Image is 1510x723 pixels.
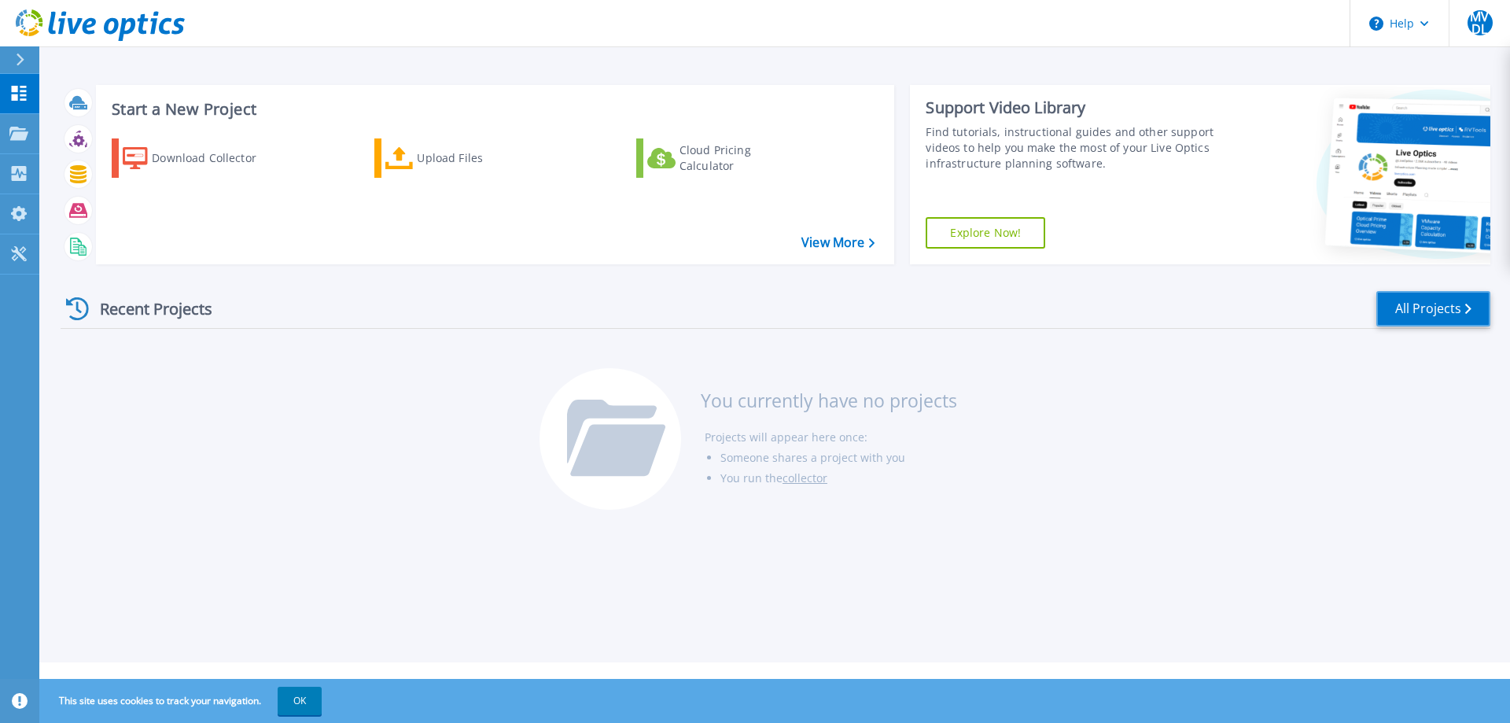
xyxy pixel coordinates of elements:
div: Upload Files [417,142,543,174]
a: All Projects [1376,291,1490,326]
a: Cloud Pricing Calculator [636,138,812,178]
div: Download Collector [152,142,278,174]
span: This site uses cookies to track your navigation. [43,687,322,715]
li: Projects will appear here once: [705,427,957,448]
a: View More [801,235,875,250]
a: Upload Files [374,138,550,178]
a: Explore Now! [926,217,1045,249]
span: MVDL [1468,10,1493,35]
div: Cloud Pricing Calculator [679,142,805,174]
h3: Start a New Project [112,101,875,118]
li: Someone shares a project with you [720,448,957,468]
a: Download Collector [112,138,287,178]
div: Support Video Library [926,98,1221,118]
div: Recent Projects [61,290,234,328]
h3: You currently have no projects [701,392,957,409]
a: collector [783,470,827,485]
li: You run the [720,468,957,489]
div: Find tutorials, instructional guides and other support videos to help you make the most of your L... [926,124,1221,172]
button: OK [278,687,322,715]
